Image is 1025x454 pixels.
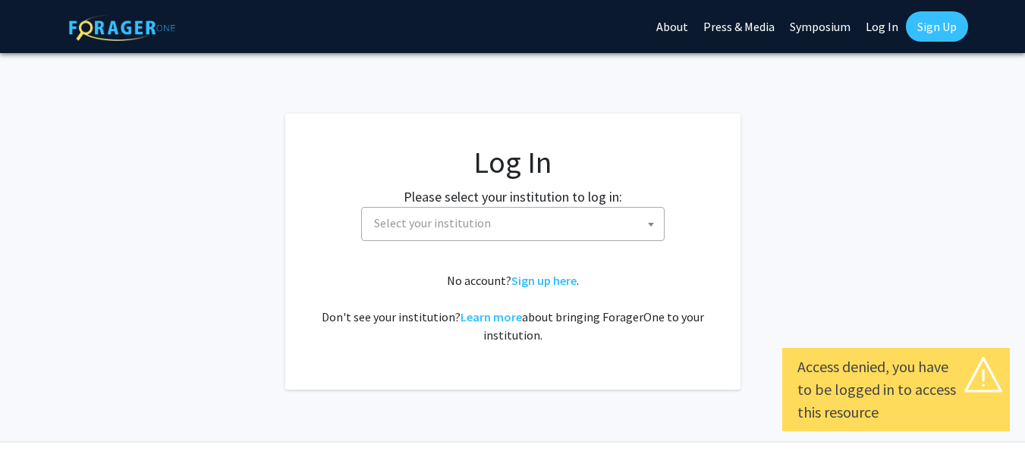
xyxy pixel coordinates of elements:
div: Access denied, you have to be logged in to access this resource [797,355,995,424]
span: Select your institution [361,207,665,241]
label: Please select your institution to log in: [404,186,622,207]
a: Sign up here [511,273,577,288]
a: Sign Up [906,11,968,42]
span: Select your institution [374,215,491,230]
img: ForagerOne Logo [69,14,175,41]
div: No account? . Don't see your institution? about bringing ForagerOne to your institution. [316,271,710,344]
a: Learn more about bringing ForagerOne to your institution [461,309,522,324]
span: Select your institution [368,208,664,239]
h1: Log In [316,144,710,180]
